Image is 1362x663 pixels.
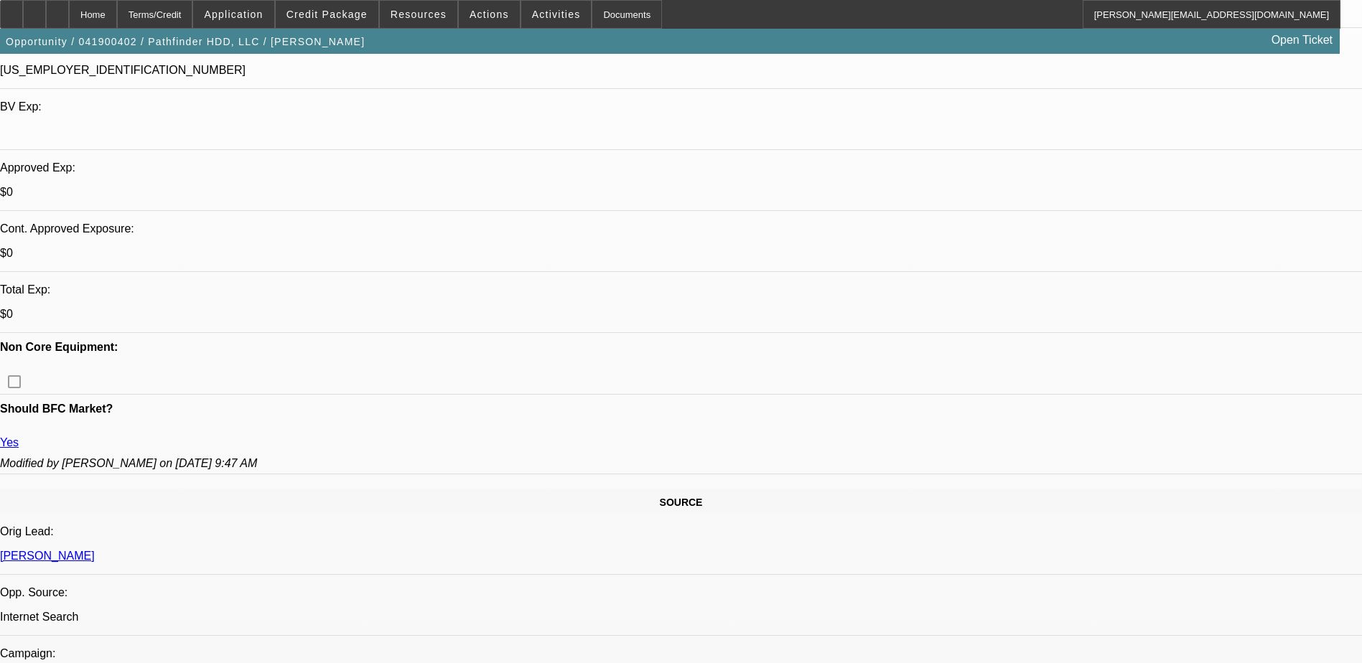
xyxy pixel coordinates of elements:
span: Resources [391,9,447,20]
button: Application [193,1,274,28]
button: Credit Package [276,1,378,28]
button: Activities [521,1,592,28]
span: SOURCE [660,497,703,508]
a: Open Ticket [1266,28,1338,52]
button: Actions [459,1,520,28]
span: Credit Package [286,9,368,20]
span: Application [204,9,263,20]
span: Opportunity / 041900402 / Pathfinder HDD, LLC / [PERSON_NAME] [6,36,365,47]
span: Activities [532,9,581,20]
span: Actions [470,9,509,20]
button: Resources [380,1,457,28]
